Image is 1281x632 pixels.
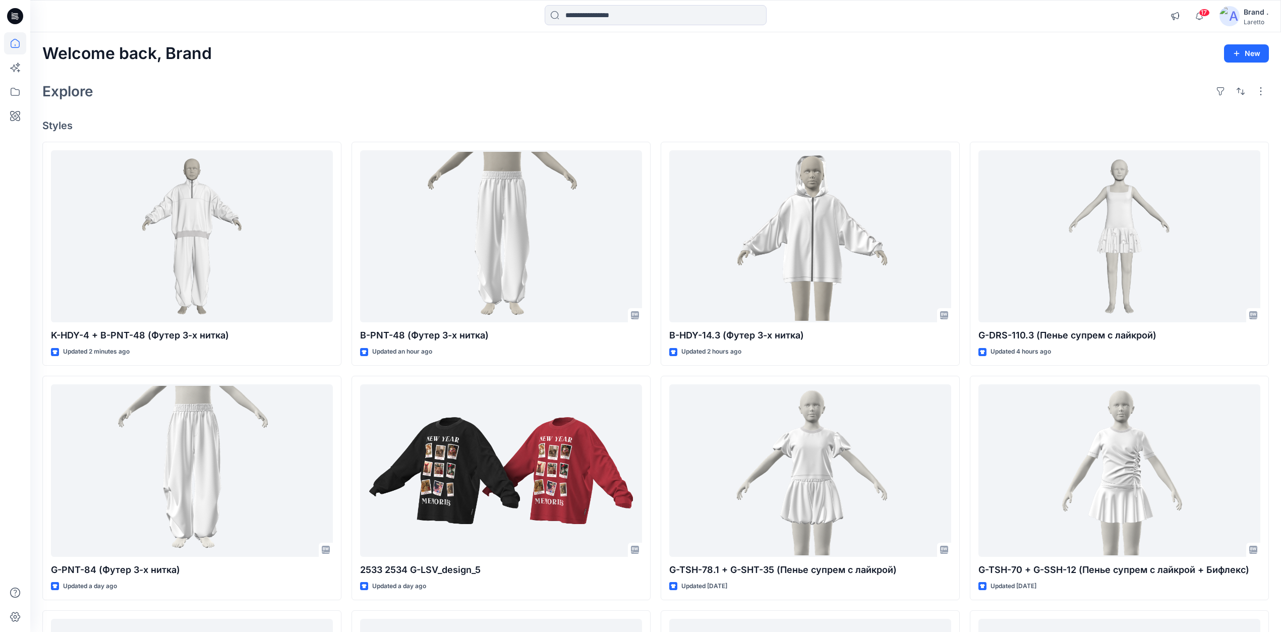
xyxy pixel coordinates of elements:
p: B-PNT-48 (Футер 3-х нитка) [360,328,642,342]
p: Updated 2 hours ago [681,347,741,357]
p: G-DRS-110.3 (Пенье супрем с лайкрой) [978,328,1260,342]
a: B-HDY-14.3 (Футер 3-х нитка) [669,150,951,323]
button: New [1224,44,1269,63]
p: Updated an hour ago [372,347,432,357]
p: G-TSH-78.1 + G-SHT-35 (Пенье супрем с лайкрой) [669,563,951,577]
p: Updated [DATE] [991,581,1036,592]
div: Brand . [1244,6,1268,18]
a: 2533 2534 G-LSV_design_5 [360,384,642,557]
a: G-TSH-78.1 + G-SHT-35 (Пенье супрем с лайкрой) [669,384,951,557]
p: K-HDY-4 + B-PNT-48 (Футер 3-х нитка) [51,328,333,342]
div: Laretto [1244,18,1268,26]
p: Updated [DATE] [681,581,727,592]
p: B-HDY-14.3 (Футер 3-х нитка) [669,328,951,342]
h4: Styles [42,120,1269,132]
p: G-TSH-70 + G-SSH-12 (Пенье супрем с лайкрой + Бифлекс) [978,563,1260,577]
p: Updated 4 hours ago [991,347,1051,357]
p: 2533 2534 G-LSV_design_5 [360,563,642,577]
a: G-TSH-70 + G-SSH-12 (Пенье супрем с лайкрой + Бифлекс) [978,384,1260,557]
a: G-PNT-84 (Футер 3-х нитка) [51,384,333,557]
img: avatar [1219,6,1240,26]
a: G-DRS-110.3 (Пенье супрем с лайкрой) [978,150,1260,323]
p: Updated a day ago [372,581,426,592]
a: B-PNT-48 (Футер 3-х нитка) [360,150,642,323]
h2: Explore [42,83,93,99]
a: K-HDY-4 + B-PNT-48 (Футер 3-х нитка) [51,150,333,323]
h2: Welcome back, Brand [42,44,212,63]
p: Updated 2 minutes ago [63,347,130,357]
span: 17 [1199,9,1210,17]
p: Updated a day ago [63,581,117,592]
p: G-PNT-84 (Футер 3-х нитка) [51,563,333,577]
